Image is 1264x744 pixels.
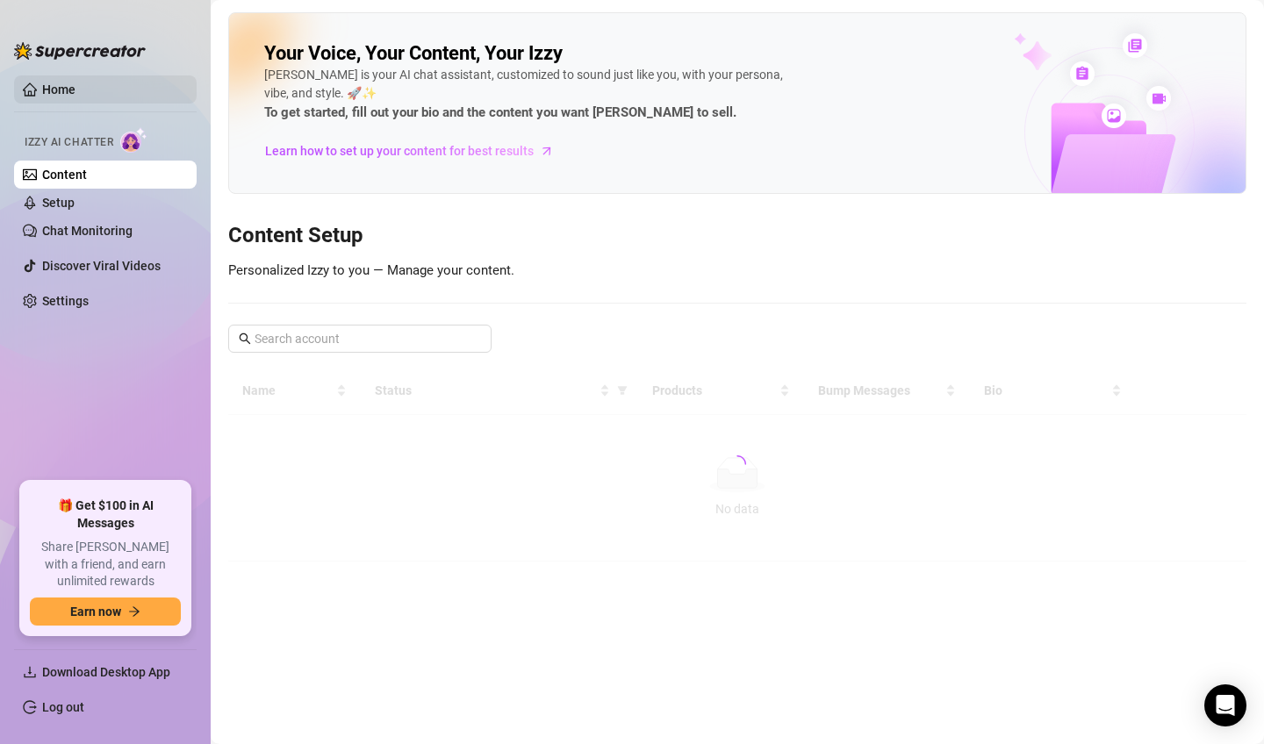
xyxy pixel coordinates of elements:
a: Setup [42,196,75,210]
span: loading [729,455,746,473]
span: arrow-right [128,605,140,618]
a: Settings [42,294,89,308]
a: Home [42,82,75,97]
button: Earn nowarrow-right [30,597,181,626]
h3: Content Setup [228,222,1246,250]
span: Share [PERSON_NAME] with a friend, and earn unlimited rewards [30,539,181,590]
img: logo-BBDzfeDw.svg [14,42,146,60]
span: 🎁 Get $100 in AI Messages [30,497,181,532]
img: AI Chatter [120,127,147,153]
a: Chat Monitoring [42,224,133,238]
strong: To get started, fill out your bio and the content you want [PERSON_NAME] to sell. [264,104,736,120]
a: Content [42,168,87,182]
span: Personalized Izzy to you — Manage your content. [228,262,514,278]
span: Earn now [70,604,121,619]
a: Discover Viral Videos [42,259,161,273]
div: Open Intercom Messenger [1204,684,1246,726]
span: search [239,333,251,345]
span: Izzy AI Chatter [25,134,113,151]
span: download [23,665,37,679]
h2: Your Voice, Your Content, Your Izzy [264,41,563,66]
span: arrow-right [538,142,556,160]
span: Learn how to set up your content for best results [265,141,534,161]
span: Download Desktop App [42,665,170,679]
a: Learn how to set up your content for best results [264,137,567,165]
input: Search account [255,329,467,348]
a: Log out [42,700,84,714]
div: [PERSON_NAME] is your AI chat assistant, customized to sound just like you, with your persona, vi... [264,66,791,124]
img: ai-chatter-content-library-cLFOSyPT.png [973,14,1246,193]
